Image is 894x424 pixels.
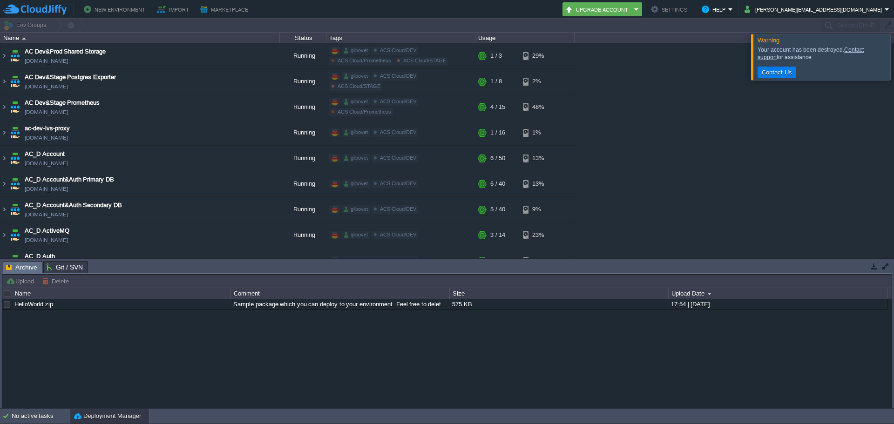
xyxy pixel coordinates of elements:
button: Upgrade Account [565,4,631,15]
a: AC_D Account [25,149,65,159]
div: 1 / 16 [490,120,505,145]
img: AMDAwAAAACH5BAEAAAAALAAAAAABAAEAAAICRAEAOw== [0,43,8,68]
img: AMDAwAAAACH5BAEAAAAALAAAAAABAAEAAAICRAEAOw== [8,222,21,248]
div: No active tasks [12,409,70,424]
div: glibovet [342,256,370,265]
span: ACS Cloud/Prometheus [338,58,391,63]
button: Upload [6,277,37,285]
span: ACS Cloud/DEV [380,181,416,186]
a: ac-dev-lvs-proxy [25,124,70,133]
div: Running [280,120,326,145]
div: 17:54 | [DATE] [669,299,887,310]
button: New Environment [84,4,148,15]
img: AMDAwAAAACH5BAEAAAAALAAAAAABAAEAAAICRAEAOw== [8,248,21,273]
span: ACS Cloud/DEV [380,232,416,237]
a: AC Dev&Prod Shared Storage [25,47,106,56]
img: AMDAwAAAACH5BAEAAAAALAAAAAABAAEAAAICRAEAOw== [0,248,8,273]
div: 9% [523,197,553,222]
div: 13% [523,146,553,171]
a: HelloWorld.zip [14,301,53,308]
div: 6 / 50 [490,146,505,171]
span: ACS Cloud/DEV [380,99,416,104]
div: 1% [523,248,553,273]
img: AMDAwAAAACH5BAEAAAAALAAAAAABAAEAAAICRAEAOw== [8,69,21,94]
span: Warning [758,37,779,44]
img: AMDAwAAAACH5BAEAAAAALAAAAAABAAEAAAICRAEAOw== [0,94,8,120]
a: AC_D Account&Auth Secondary DB [25,201,122,210]
img: AMDAwAAAACH5BAEAAAAALAAAAAABAAEAAAICRAEAOw== [8,171,21,196]
div: Name [1,33,279,43]
span: ACS Cloud/DEV [380,129,416,135]
img: AMDAwAAAACH5BAEAAAAALAAAAAABAAEAAAICRAEAOw== [8,197,21,222]
div: glibovet [342,231,370,239]
button: Deployment Manager [74,411,141,421]
div: glibovet [342,154,370,162]
div: glibovet [342,128,370,137]
button: [PERSON_NAME][EMAIL_ADDRESS][DOMAIN_NAME] [745,4,885,15]
span: [DOMAIN_NAME] [25,82,68,91]
span: ACS Cloud/DEV [380,73,416,79]
span: [DOMAIN_NAME] [25,184,68,194]
button: Settings [651,4,690,15]
button: Marketplace [200,4,251,15]
div: glibovet [342,47,370,55]
div: Status [280,33,326,43]
button: Import [157,4,192,15]
div: Comment [231,288,449,299]
div: 29% [523,43,553,68]
div: Running [280,171,326,196]
span: Archive [6,262,37,273]
div: glibovet [342,205,370,214]
div: Upload Date [669,288,887,299]
div: Usage [476,33,574,43]
div: Running [280,222,326,248]
div: Running [280,69,326,94]
img: AMDAwAAAACH5BAEAAAAALAAAAAABAAEAAAICRAEAOw== [8,43,21,68]
a: AC_D ActiveMQ [25,226,69,236]
div: 575 KB [450,299,668,310]
a: AC_D Auth [25,252,55,261]
span: ACS Cloud/STAGE [338,83,380,89]
div: Running [280,197,326,222]
span: ACS Cloud/DEV [380,206,416,212]
div: glibovet [342,98,370,106]
div: Your account has been destroyed. for assistance. [758,46,888,61]
div: Running [280,146,326,171]
a: [DOMAIN_NAME] [25,133,68,142]
img: AMDAwAAAACH5BAEAAAAALAAAAAABAAEAAAICRAEAOw== [0,171,8,196]
img: AMDAwAAAACH5BAEAAAAALAAAAAABAAEAAAICRAEAOw== [0,69,8,94]
div: 23% [523,222,553,248]
div: Running [280,94,326,120]
img: AMDAwAAAACH5BAEAAAAALAAAAAABAAEAAAICRAEAOw== [22,37,26,40]
div: 1 / 8 [490,69,502,94]
button: Contact Us [759,68,795,76]
a: AC_D Account&Auth Primary DB [25,175,114,184]
div: glibovet [342,180,370,188]
img: AMDAwAAAACH5BAEAAAAALAAAAAABAAEAAAICRAEAOw== [8,94,21,120]
img: AMDAwAAAACH5BAEAAAAALAAAAAABAAEAAAICRAEAOw== [0,146,8,171]
div: Running [280,248,326,273]
div: 4 / 15 [490,94,505,120]
span: ACS Cloud/Prometheus [338,109,391,114]
div: 6 / 40 [490,171,505,196]
span: ACS Cloud/DEV [380,257,416,263]
div: Running [280,43,326,68]
span: [DOMAIN_NAME] [25,236,68,245]
div: Tags [327,33,475,43]
div: Name [13,288,230,299]
span: [DOMAIN_NAME] [25,210,68,219]
a: [DOMAIN_NAME] [25,56,68,66]
img: AMDAwAAAACH5BAEAAAAALAAAAAABAAEAAAICRAEAOw== [0,222,8,248]
img: AMDAwAAAACH5BAEAAAAALAAAAAABAAEAAAICRAEAOw== [8,120,21,145]
a: AC Dev&Stage Postgres Exporter [25,73,116,82]
img: AMDAwAAAACH5BAEAAAAALAAAAAABAAEAAAICRAEAOw== [0,120,8,145]
div: 5 / 40 [490,197,505,222]
div: 13% [523,171,553,196]
a: AC Dev&Stage Prometheus [25,98,100,108]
